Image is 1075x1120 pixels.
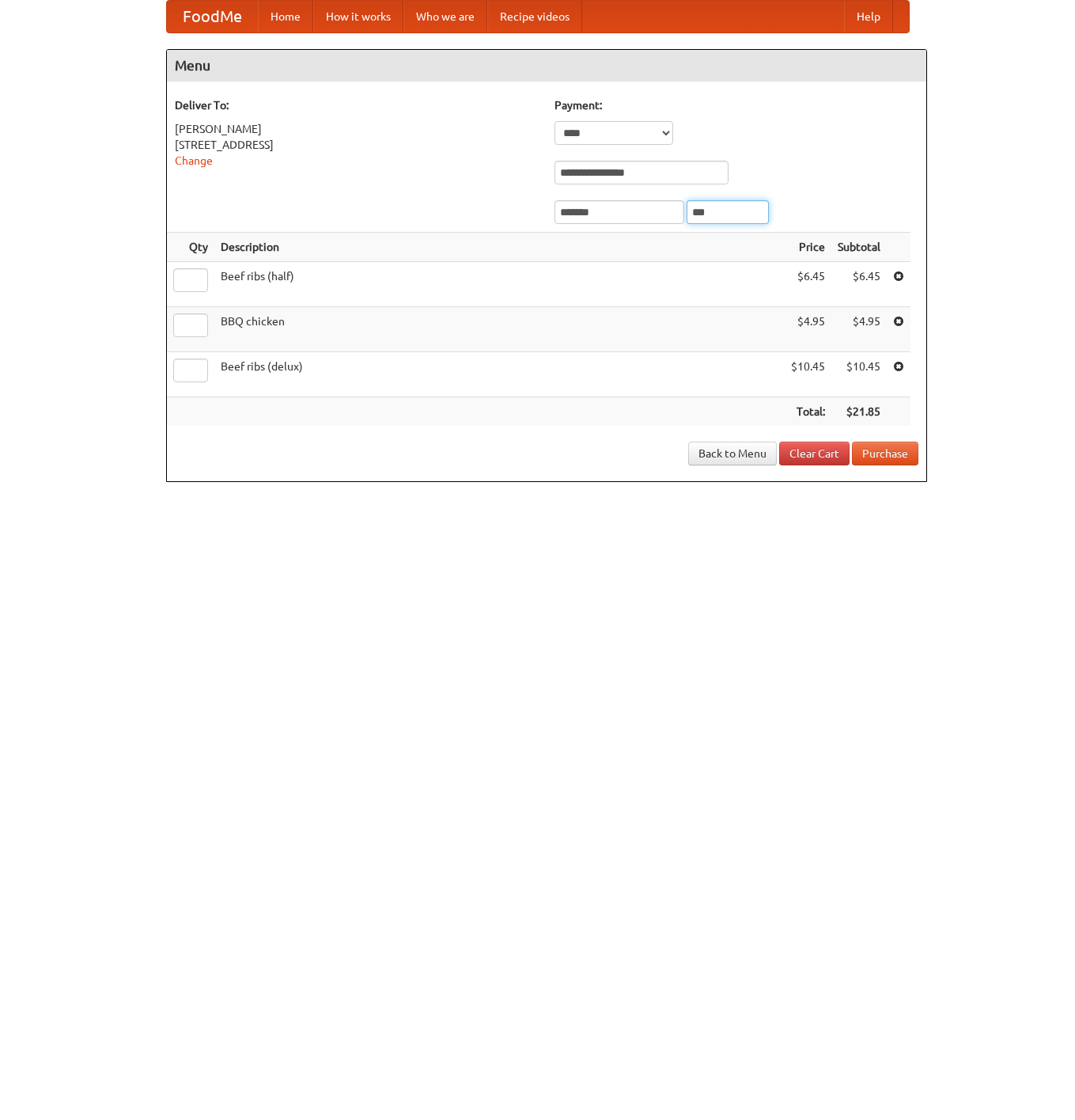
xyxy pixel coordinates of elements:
td: $10.45 [785,352,831,397]
a: Change [175,154,213,167]
a: How it works [313,1,403,32]
div: [STREET_ADDRESS] [175,137,539,153]
a: Help [844,1,893,32]
h4: Menu [167,50,926,82]
h5: Payment: [555,97,918,113]
h5: Deliver To: [175,97,539,113]
td: $10.45 [831,352,887,397]
th: Qty [167,233,214,262]
div: [PERSON_NAME] [175,121,539,137]
td: $6.45 [831,262,887,307]
td: $4.95 [785,307,831,352]
td: Beef ribs (delux) [214,352,785,397]
td: Beef ribs (half) [214,262,785,307]
th: Price [785,233,831,262]
a: Clear Cart [779,442,850,465]
td: $4.95 [831,307,887,352]
button: Purchase [852,442,918,465]
td: $6.45 [785,262,831,307]
a: Back to Menu [688,442,777,465]
a: Home [258,1,313,32]
a: Recipe videos [487,1,582,32]
a: Who we are [403,1,487,32]
a: FoodMe [167,1,258,32]
th: Description [214,233,785,262]
th: $21.85 [831,397,887,427]
th: Total: [785,397,831,427]
th: Subtotal [831,233,887,262]
td: BBQ chicken [214,307,785,352]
